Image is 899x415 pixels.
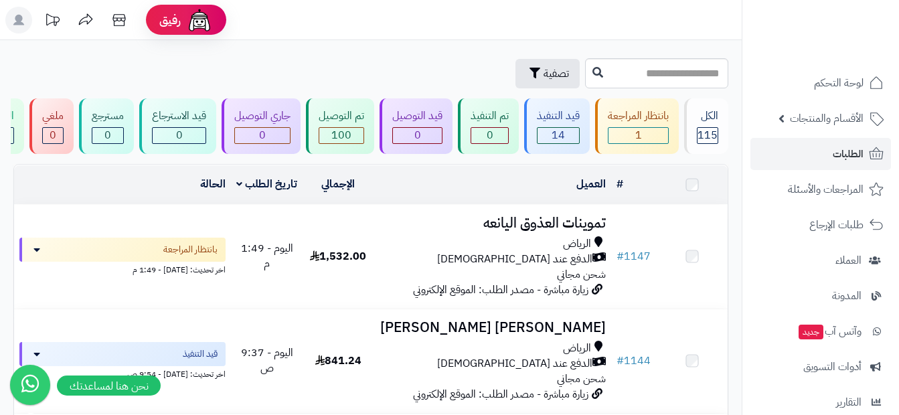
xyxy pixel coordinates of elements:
span: # [617,248,624,264]
div: الكل [697,108,718,124]
a: المراجعات والأسئلة [750,173,891,205]
span: تصفية [544,66,569,82]
span: 0 [487,127,493,143]
span: بانتظار المراجعة [163,243,218,256]
div: ملغي [42,108,64,124]
span: الرياض [563,236,591,252]
div: 14 [538,128,579,143]
span: 841.24 [315,353,361,369]
div: 0 [43,128,63,143]
a: ملغي 0 [27,98,76,154]
a: قيد التوصيل 0 [377,98,455,154]
span: # [617,353,624,369]
span: 100 [331,127,351,143]
a: بانتظار المراجعة 1 [592,98,681,154]
div: اخر تحديث: [DATE] - 9:54 ص [19,366,226,380]
a: مسترجع 0 [76,98,137,154]
span: رفيق [159,12,181,28]
span: 0 [104,127,111,143]
a: الكل115 [681,98,731,154]
a: تحديثات المنصة [35,7,69,37]
button: تصفية [515,59,580,88]
a: المدونة [750,280,891,312]
a: وآتس آبجديد [750,315,891,347]
span: المدونة [832,286,862,305]
div: تم التوصيل [319,108,364,124]
span: اليوم - 9:37 ص [241,345,293,376]
span: 14 [552,127,565,143]
div: 0 [153,128,206,143]
div: 0 [393,128,442,143]
div: 0 [92,128,123,143]
span: شحن مجاني [557,371,606,387]
div: اخر تحديث: [DATE] - 1:49 م [19,262,226,276]
span: أدوات التسويق [803,357,862,376]
span: 0 [259,127,266,143]
a: # [617,176,623,192]
a: الطلبات [750,138,891,170]
span: الأقسام والمنتجات [790,109,864,128]
span: المراجعات والأسئلة [788,180,864,199]
span: شحن مجاني [557,266,606,282]
a: قيد الاسترجاع 0 [137,98,219,154]
div: قيد التنفيذ [537,108,580,124]
span: زيارة مباشرة - مصدر الطلب: الموقع الإلكتروني [413,386,588,402]
span: وآتس آب [797,322,862,341]
a: قيد التنفيذ 14 [521,98,592,154]
a: #1147 [617,248,651,264]
a: جاري التوصيل 0 [219,98,303,154]
span: لوحة التحكم [814,74,864,92]
a: تم التوصيل 100 [303,98,377,154]
div: 100 [319,128,363,143]
a: العملاء [750,244,891,276]
a: تاريخ الطلب [236,176,297,192]
div: 1 [608,128,668,143]
span: 0 [50,127,56,143]
h3: [PERSON_NAME] [PERSON_NAME] [379,320,606,335]
a: الإجمالي [321,176,355,192]
span: الرياض [563,341,591,356]
a: تم التنفيذ 0 [455,98,521,154]
div: تم التنفيذ [471,108,509,124]
div: قيد التوصيل [392,108,442,124]
div: جاري التوصيل [234,108,291,124]
div: مسترجع [92,108,124,124]
a: أدوات التسويق [750,351,891,383]
span: جديد [799,325,823,339]
span: 1,532.00 [310,248,366,264]
span: طلبات الإرجاع [809,216,864,234]
span: الدفع عند [DEMOGRAPHIC_DATA] [437,252,592,267]
a: الحالة [200,176,226,192]
span: الطلبات [833,145,864,163]
h3: تموينات العذوق اليانعه [379,216,606,231]
a: العميل [576,176,606,192]
span: 0 [176,127,183,143]
div: 0 [471,128,508,143]
span: 0 [414,127,421,143]
span: العملاء [835,251,862,270]
img: ai-face.png [186,7,213,33]
div: 0 [235,128,290,143]
div: قيد الاسترجاع [152,108,206,124]
a: #1144 [617,353,651,369]
div: بانتظار المراجعة [608,108,669,124]
span: التقارير [836,393,862,412]
a: لوحة التحكم [750,67,891,99]
span: اليوم - 1:49 م [241,240,293,272]
span: قيد التنفيذ [183,347,218,361]
span: زيارة مباشرة - مصدر الطلب: الموقع الإلكتروني [413,282,588,298]
span: الدفع عند [DEMOGRAPHIC_DATA] [437,356,592,371]
span: 1 [635,127,642,143]
a: طلبات الإرجاع [750,209,891,241]
span: 115 [698,127,718,143]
